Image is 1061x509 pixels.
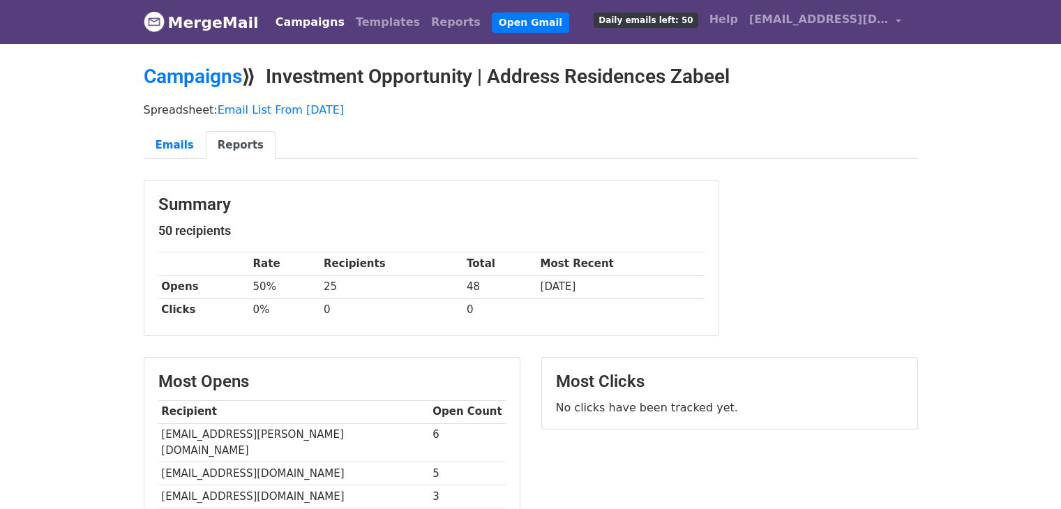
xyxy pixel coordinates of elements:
[744,6,907,38] a: [EMAIL_ADDRESS][DOMAIN_NAME]
[430,400,506,423] th: Open Count
[250,298,321,321] td: 0%
[426,8,486,36] a: Reports
[144,65,242,88] a: Campaigns
[250,275,321,298] td: 50%
[158,423,430,462] td: [EMAIL_ADDRESS][PERSON_NAME][DOMAIN_NAME]
[144,65,918,89] h2: ⟫ Investment Opportunity | Address Residences Zabeel
[158,298,250,321] th: Clicks
[270,8,350,36] a: Campaigns
[158,223,705,238] h5: 50 recipients
[537,252,705,275] th: Most Recent
[463,275,537,298] td: 48
[430,462,506,485] td: 5
[206,131,276,160] a: Reports
[463,298,537,321] td: 0
[144,11,165,32] img: MergeMail logo
[158,462,430,485] td: [EMAIL_ADDRESS][DOMAIN_NAME]
[158,485,430,508] td: [EMAIL_ADDRESS][DOMAIN_NAME]
[218,103,344,116] a: Email List From [DATE]
[537,275,705,298] td: [DATE]
[144,131,206,160] a: Emails
[430,485,506,508] td: 3
[158,195,705,215] h3: Summary
[594,13,698,28] span: Daily emails left: 50
[749,11,889,28] span: [EMAIL_ADDRESS][DOMAIN_NAME]
[144,102,918,117] p: Spreadsheet:
[320,252,463,275] th: Recipients
[320,275,463,298] td: 25
[556,400,903,415] p: No clicks have been tracked yet.
[144,8,259,37] a: MergeMail
[350,8,426,36] a: Templates
[430,423,506,462] td: 6
[556,372,903,392] h3: Most Clicks
[588,6,703,33] a: Daily emails left: 50
[158,400,430,423] th: Recipient
[463,252,537,275] th: Total
[492,13,569,33] a: Open Gmail
[250,252,321,275] th: Rate
[320,298,463,321] td: 0
[158,275,250,298] th: Opens
[158,372,506,392] h3: Most Opens
[704,6,744,33] a: Help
